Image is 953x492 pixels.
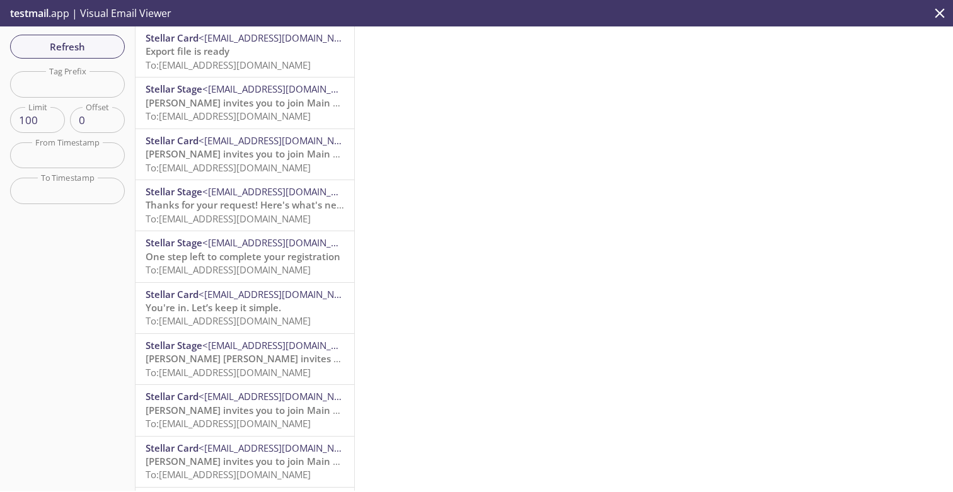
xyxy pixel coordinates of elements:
[146,236,202,249] span: Stellar Stage
[199,288,362,300] span: <[EMAIL_ADDRESS][DOMAIN_NAME]>
[202,185,366,198] span: <[EMAIL_ADDRESS][DOMAIN_NAME]>
[146,390,199,403] span: Stellar Card
[146,263,311,276] span: To: [EMAIL_ADDRESS][DOMAIN_NAME]
[146,45,229,57] span: Export file is ready
[202,83,366,95] span: <[EMAIL_ADDRESS][DOMAIN_NAME]>
[146,198,345,211] span: Thanks for your request! Here's what's next
[146,468,311,481] span: To: [EMAIL_ADDRESS][DOMAIN_NAME]
[136,129,354,180] div: Stellar Card<[EMAIL_ADDRESS][DOMAIN_NAME]>[PERSON_NAME] invites you to join Main CompanyTo:[EMAIL...
[146,404,376,416] span: [PERSON_NAME] invites you to join Main Company
[136,283,354,333] div: Stellar Card<[EMAIL_ADDRESS][DOMAIN_NAME]>You're in. Let’s keep it simple.To:[EMAIL_ADDRESS][DOMA...
[146,288,199,300] span: Stellar Card
[199,442,362,454] span: <[EMAIL_ADDRESS][DOMAIN_NAME]>
[136,385,354,435] div: Stellar Card<[EMAIL_ADDRESS][DOMAIN_NAME]>[PERSON_NAME] invites you to join Main CompanyTo:[EMAIL...
[136,437,354,487] div: Stellar Card<[EMAIL_ADDRESS][DOMAIN_NAME]>[PERSON_NAME] invites you to join Main CompanyTo:[EMAIL...
[146,185,202,198] span: Stellar Stage
[146,161,311,174] span: To: [EMAIL_ADDRESS][DOMAIN_NAME]
[199,31,362,44] span: <[EMAIL_ADDRESS][DOMAIN_NAME]>
[146,314,311,327] span: To: [EMAIL_ADDRESS][DOMAIN_NAME]
[146,212,311,225] span: To: [EMAIL_ADDRESS][DOMAIN_NAME]
[146,352,490,365] span: [PERSON_NAME] [PERSON_NAME] invites you to join тест 12354657 арпапр
[146,147,376,160] span: [PERSON_NAME] invites you to join Main Company
[199,134,362,147] span: <[EMAIL_ADDRESS][DOMAIN_NAME]>
[146,442,199,454] span: Stellar Card
[136,180,354,231] div: Stellar Stage<[EMAIL_ADDRESS][DOMAIN_NAME]>Thanks for your request! Here's what's nextTo:[EMAIL_A...
[202,236,366,249] span: <[EMAIL_ADDRESS][DOMAIN_NAME]>
[146,83,202,95] span: Stellar Stage
[202,339,366,352] span: <[EMAIL_ADDRESS][DOMAIN_NAME]>
[10,6,49,20] span: testmail
[136,26,354,77] div: Stellar Card<[EMAIL_ADDRESS][DOMAIN_NAME]>Export file is readyTo:[EMAIL_ADDRESS][DOMAIN_NAME]
[20,38,115,55] span: Refresh
[146,250,340,263] span: One step left to complete your registration
[136,231,354,282] div: Stellar Stage<[EMAIL_ADDRESS][DOMAIN_NAME]>One step left to complete your registrationTo:[EMAIL_A...
[136,77,354,128] div: Stellar Stage<[EMAIL_ADDRESS][DOMAIN_NAME]>[PERSON_NAME] invites you to join Main CompanyTo:[EMAI...
[146,31,199,44] span: Stellar Card
[146,96,376,109] span: [PERSON_NAME] invites you to join Main Company
[146,110,311,122] span: To: [EMAIL_ADDRESS][DOMAIN_NAME]
[10,35,125,59] button: Refresh
[199,390,362,403] span: <[EMAIL_ADDRESS][DOMAIN_NAME]>
[146,134,199,147] span: Stellar Card
[146,59,311,71] span: To: [EMAIL_ADDRESS][DOMAIN_NAME]
[146,455,376,467] span: [PERSON_NAME] invites you to join Main Company
[136,334,354,384] div: Stellar Stage<[EMAIL_ADDRESS][DOMAIN_NAME]>[PERSON_NAME] [PERSON_NAME] invites you to join тест 1...
[146,366,311,379] span: To: [EMAIL_ADDRESS][DOMAIN_NAME]
[146,301,281,314] span: You're in. Let’s keep it simple.
[146,417,311,430] span: To: [EMAIL_ADDRESS][DOMAIN_NAME]
[146,339,202,352] span: Stellar Stage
